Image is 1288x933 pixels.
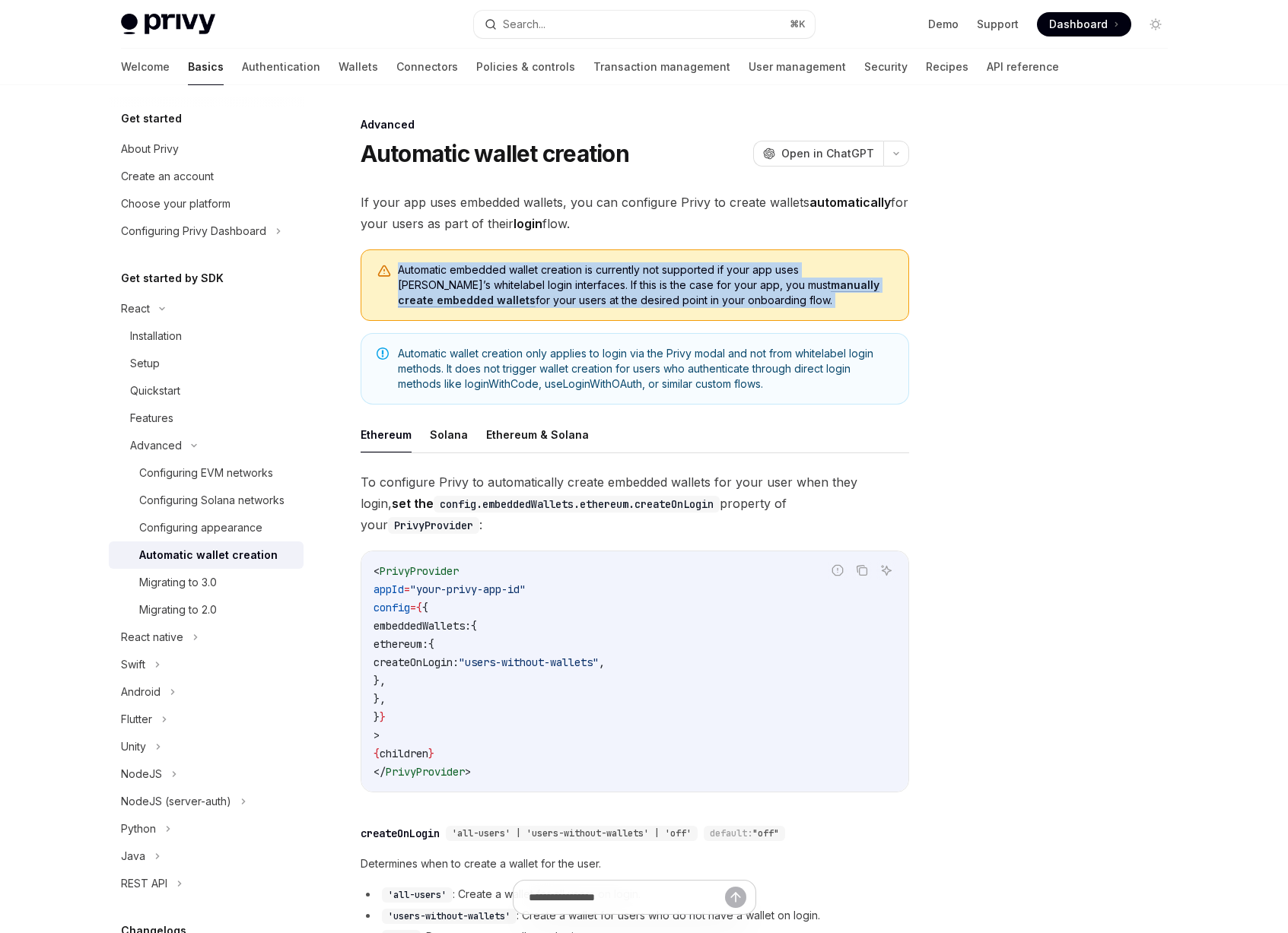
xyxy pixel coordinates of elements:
[374,655,459,669] span: createOnLogin:
[410,601,416,614] span: =
[109,350,304,377] a: Setup
[928,17,959,32] a: Demo
[121,792,231,811] div: NodeJS (server-auth)
[809,195,891,210] strong: automatically
[514,216,542,231] strong: login
[852,560,872,580] button: Copy the contents from the code block
[374,564,380,578] span: <
[374,637,428,651] span: ethereum:
[380,710,386,724] span: }
[339,49,378,85] a: Wallets
[121,765,162,783] div: NodeJS
[374,765,386,779] span: </
[374,674,386,687] span: },
[109,569,304,596] a: Migrating to 3.0
[242,49,320,85] a: Authentication
[109,596,304,624] a: Migrating to 2.0
[130,436,182,455] div: Advanced
[1049,17,1108,32] span: Dashboard
[130,382,180,400] div: Quickstart
[374,710,380,724] span: }
[361,826,440,841] div: createOnLogin
[121,195,231,213] div: Choose your platform
[139,546,278,564] div: Automatic wallet creation
[121,820,156,838] div: Python
[710,827,752,839] span: default:
[374,747,380,760] span: {
[121,655,145,674] div: Swift
[876,560,896,580] button: Ask AI
[374,692,386,706] span: },
[503,15,545,33] div: Search...
[987,49,1059,85] a: API reference
[109,322,304,350] a: Installation
[121,628,183,646] div: React native
[139,491,285,509] div: Configuring Solana networks
[864,49,908,85] a: Security
[471,619,477,633] span: {
[1037,12,1131,36] a: Dashboard
[476,49,575,85] a: Policies & controls
[404,582,410,596] span: =
[121,140,179,158] div: About Privy
[361,117,909,132] div: Advanced
[725,887,746,908] button: Send message
[109,163,304,190] a: Create an account
[410,582,526,596] span: "your-privy-app-id"
[374,582,404,596] span: appId
[790,18,806,30] span: ⌘ K
[749,49,846,85] a: User management
[109,377,304,405] a: Quickstart
[361,855,909,873] span: Determines when to create a wallet for the user.
[121,738,146,756] div: Unity
[752,827,779,839] span: "off"
[374,601,410,614] span: config
[593,49,730,85] a: Transaction management
[422,601,428,614] span: {
[416,601,422,614] span: {
[139,464,273,482] div: Configuring EVM networks
[121,49,170,85] a: Welcome
[121,109,182,128] h5: Get started
[452,827,692,839] span: 'all-users' | 'users-without-wallets' | 'off'
[459,655,599,669] span: "users-without-wallets"
[386,765,465,779] span: PrivyProvider
[109,487,304,514] a: Configuring Solana networks
[109,405,304,432] a: Features
[139,573,217,592] div: Migrating to 3.0
[374,728,380,742] span: >
[388,517,479,534] code: PrivyProvider
[474,11,815,38] button: Search...⌘K
[486,417,589,452] button: Ethereum & Solana
[1143,12,1168,36] button: Toggle dark mode
[109,135,304,163] a: About Privy
[139,519,262,537] div: Configuring appearance
[374,619,471,633] span: embeddedWallets:
[396,49,458,85] a: Connectors
[121,874,167,893] div: REST API
[361,140,629,167] h1: Automatic wallet creation
[109,190,304,217] a: Choose your platform
[139,601,217,619] div: Migrating to 2.0
[130,409,173,427] div: Features
[377,347,389,360] svg: Note
[926,49,968,85] a: Recipes
[121,683,161,701] div: Android
[828,560,848,580] button: Report incorrect code
[599,655,605,669] span: ,
[361,417,412,452] button: Ethereum
[434,496,720,513] code: config.embeddedWallets.ethereum.createOnLogin
[121,300,150,318] div: React
[130,327,182,345] div: Installation
[109,459,304,487] a: Configuring EVM networks
[428,637,434,651] span: {
[428,747,434,760] span: }
[361,471,909,535] span: To configure Privy to automatically create embedded wallets for your user when they login, proper...
[130,354,160,373] div: Setup
[188,49,224,85] a: Basics
[977,17,1019,32] a: Support
[430,417,468,452] button: Solana
[121,710,152,728] div: Flutter
[781,146,874,161] span: Open in ChatGPT
[380,747,428,760] span: children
